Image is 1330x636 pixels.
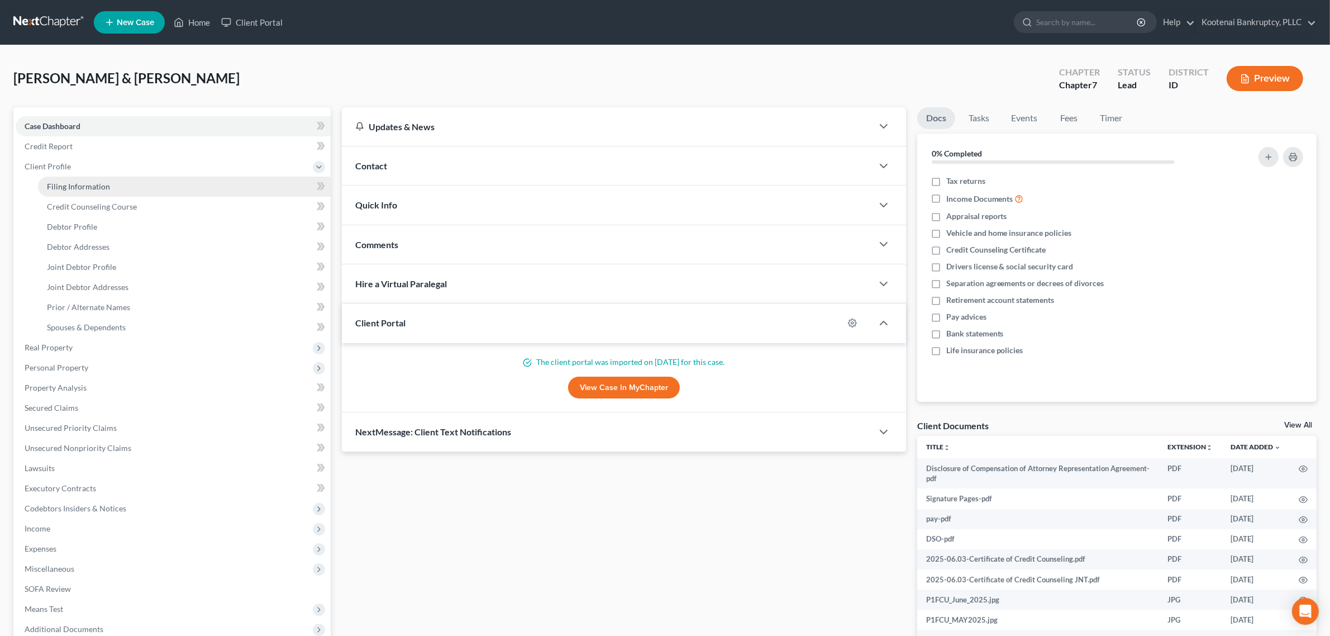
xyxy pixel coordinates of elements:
[355,200,397,210] span: Quick Info
[1159,610,1222,630] td: JPG
[946,211,1007,222] span: Appraisal reports
[25,423,117,433] span: Unsecured Priority Claims
[216,12,288,32] a: Client Portal
[355,278,447,289] span: Hire a Virtual Paralegal
[946,244,1046,255] span: Credit Counseling Certificate
[38,297,331,317] a: Prior / Alternate Names
[946,311,986,322] span: Pay advices
[355,317,406,328] span: Client Portal
[47,282,128,292] span: Joint Debtor Addresses
[932,149,982,158] strong: 0% Completed
[1222,488,1290,509] td: [DATE]
[1159,488,1222,509] td: PDF
[1206,444,1213,451] i: unfold_more
[568,377,680,399] a: View Case in MyChapter
[1222,549,1290,569] td: [DATE]
[25,483,96,493] span: Executory Contracts
[946,345,1023,356] span: Life insurance policies
[25,463,55,473] span: Lawsuits
[1036,12,1138,32] input: Search by name...
[1091,107,1132,129] a: Timer
[1159,529,1222,549] td: PDF
[25,564,74,573] span: Miscellaneous
[47,202,137,211] span: Credit Counseling Course
[16,116,331,136] a: Case Dashboard
[917,549,1159,569] td: 2025-06.03-Certificate of Credit Counseling.pdf
[1159,458,1222,489] td: PDF
[25,403,78,412] span: Secured Claims
[38,237,331,257] a: Debtor Addresses
[1196,12,1316,32] a: Kootenai Bankruptcy, PLLC
[38,277,331,297] a: Joint Debtor Addresses
[1118,79,1151,92] div: Lead
[1274,444,1281,451] i: expand_more
[1169,66,1209,79] div: District
[1222,569,1290,590] td: [DATE]
[1118,66,1151,79] div: Status
[1159,509,1222,529] td: PDF
[1222,590,1290,610] td: [DATE]
[1159,549,1222,569] td: PDF
[38,177,331,197] a: Filing Information
[16,458,331,478] a: Lawsuits
[1003,107,1047,129] a: Events
[47,322,126,332] span: Spouses & Dependents
[917,590,1159,610] td: P1FCU_June_2025.jpg
[16,136,331,156] a: Credit Report
[1292,598,1319,625] div: Open Intercom Messenger
[1169,79,1209,92] div: ID
[47,222,97,231] span: Debtor Profile
[25,363,88,372] span: Personal Property
[25,343,73,352] span: Real Property
[38,257,331,277] a: Joint Debtor Profile
[1167,443,1213,451] a: Extensionunfold_more
[917,420,989,431] div: Client Documents
[25,584,71,594] span: SOFA Review
[1059,66,1100,79] div: Chapter
[47,302,130,312] span: Prior / Alternate Names
[1284,421,1312,429] a: View All
[1222,529,1290,549] td: [DATE]
[946,193,1013,205] span: Income Documents
[1159,590,1222,610] td: JPG
[917,458,1159,489] td: Disclosure of Compensation of Attorney Representation Agreement-pdf
[1092,79,1097,90] span: 7
[25,624,103,634] span: Additional Documents
[16,418,331,438] a: Unsecured Priority Claims
[38,217,331,237] a: Debtor Profile
[1051,107,1087,129] a: Fees
[1222,610,1290,630] td: [DATE]
[25,121,80,131] span: Case Dashboard
[355,357,892,368] p: The client portal was imported on [DATE] for this case.
[25,604,63,614] span: Means Test
[355,121,859,132] div: Updates & News
[943,444,950,451] i: unfold_more
[25,524,50,533] span: Income
[1222,509,1290,529] td: [DATE]
[926,443,950,451] a: Titleunfold_more
[1159,569,1222,590] td: PDF
[917,569,1159,590] td: 2025-06.03-Certificate of Credit Counseling JNT.pdf
[355,426,511,437] span: NextMessage: Client Text Notifications
[355,160,387,171] span: Contact
[25,141,73,151] span: Credit Report
[917,509,1159,529] td: pay-pdf
[917,488,1159,509] td: Signature Pages-pdf
[16,478,331,499] a: Executory Contracts
[47,262,116,272] span: Joint Debtor Profile
[38,317,331,338] a: Spouses & Dependents
[117,18,154,27] span: New Case
[47,182,110,191] span: Filing Information
[946,295,1055,306] span: Retirement account statements
[1157,12,1195,32] a: Help
[917,107,955,129] a: Docs
[1227,66,1303,91] button: Preview
[47,242,109,251] span: Debtor Addresses
[16,579,331,599] a: SOFA Review
[168,12,216,32] a: Home
[13,70,240,86] span: [PERSON_NAME] & [PERSON_NAME]
[16,378,331,398] a: Property Analysis
[1059,79,1100,92] div: Chapter
[1231,443,1281,451] a: Date Added expand_more
[25,443,131,453] span: Unsecured Nonpriority Claims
